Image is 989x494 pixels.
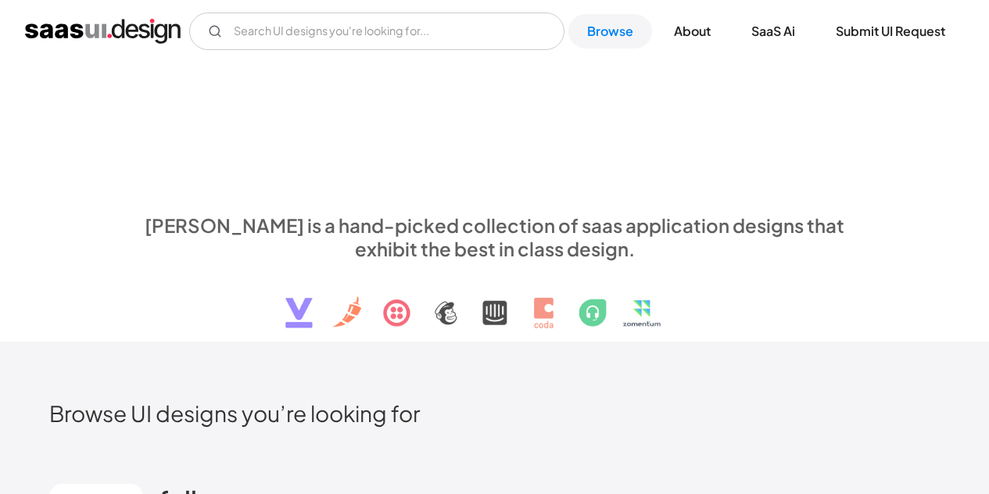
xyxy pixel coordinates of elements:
a: Browse [568,14,652,48]
form: Email Form [189,13,564,50]
img: text, icon, saas logo [258,260,732,342]
input: Search UI designs you're looking for... [189,13,564,50]
a: SaaS Ai [733,14,814,48]
a: Submit UI Request [817,14,964,48]
div: [PERSON_NAME] is a hand-picked collection of saas application designs that exhibit the best in cl... [135,213,855,260]
h2: Browse UI designs you’re looking for [49,399,940,427]
a: About [655,14,729,48]
a: home [25,19,181,44]
h1: Explore SaaS UI design patterns & interactions. [135,78,855,199]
